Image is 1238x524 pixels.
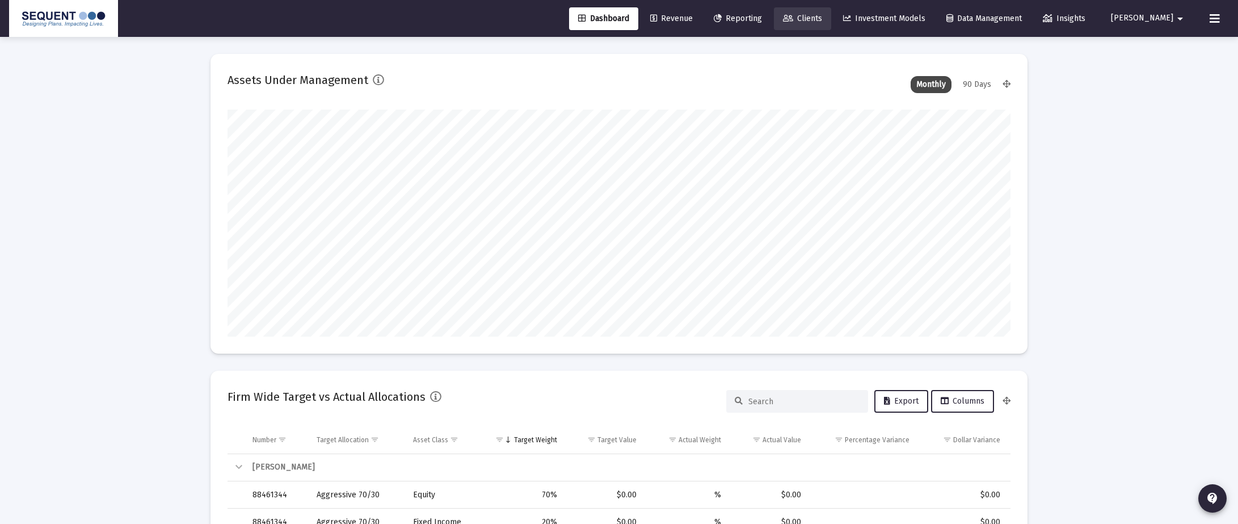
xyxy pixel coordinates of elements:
a: Investment Models [834,7,934,30]
span: Export [884,396,919,406]
span: Data Management [946,14,1022,23]
h2: Assets Under Management [228,71,368,89]
td: Column Dollar Variance [917,426,1010,454]
span: Show filter options for column 'Dollar Variance' [943,435,951,444]
td: Column Actual Value [729,426,809,454]
div: Number [252,435,276,445]
mat-icon: contact_support [1206,492,1219,505]
input: Search [748,397,860,406]
div: Asset Class [413,435,448,445]
td: Aggressive 70/30 [309,481,405,509]
td: Column Number [245,426,309,454]
a: Insights [1034,7,1094,30]
div: Dollar Variance [953,435,1000,445]
span: Clients [783,14,822,23]
div: 70% [488,489,557,501]
span: Insights [1043,14,1085,23]
td: Collapse [228,454,245,481]
td: Column Target Value [565,426,645,454]
button: [PERSON_NAME] [1097,7,1201,30]
div: 90 Days [957,76,997,93]
span: Show filter options for column 'Target Weight' [495,435,504,444]
button: Export [874,390,928,413]
span: Show filter options for column 'Actual Weight' [668,435,677,444]
span: Columns [941,396,984,406]
a: Revenue [641,7,702,30]
td: Column Target Weight [480,426,565,454]
td: Column Percentage Variance [809,426,918,454]
span: Revenue [650,14,693,23]
span: Show filter options for column 'Percentage Variance' [835,435,843,444]
span: Show filter options for column 'Target Allocation' [370,435,379,444]
div: $0.00 [925,489,1000,501]
a: Data Management [937,7,1031,30]
span: Show filter options for column 'Target Value' [587,435,596,444]
td: Column Target Allocation [309,426,405,454]
div: Target Value [597,435,637,445]
div: Target Allocation [317,435,369,445]
a: Clients [774,7,831,30]
td: Column Asset Class [405,426,480,454]
span: Show filter options for column 'Asset Class' [450,435,458,444]
div: Actual Weight [679,435,721,445]
td: Column Actual Weight [645,426,730,454]
span: Show filter options for column 'Actual Value' [752,435,761,444]
mat-icon: arrow_drop_down [1173,7,1187,30]
img: Dashboard [18,7,110,30]
div: [PERSON_NAME] [252,462,1000,473]
div: Actual Value [763,435,801,445]
div: Monthly [911,76,951,93]
div: $0.00 [573,489,637,501]
a: Reporting [705,7,771,30]
a: Dashboard [569,7,638,30]
div: $0.00 [737,489,801,501]
div: Percentage Variance [845,435,909,445]
span: Investment Models [843,14,925,23]
span: Show filter options for column 'Number' [278,435,287,444]
td: 88461344 [245,481,309,509]
span: Dashboard [578,14,629,23]
span: Reporting [714,14,762,23]
button: Columns [931,390,994,413]
h2: Firm Wide Target vs Actual Allocations [228,388,426,406]
span: [PERSON_NAME] [1111,14,1173,23]
div: Target Weight [514,435,557,445]
div: % [652,489,722,501]
td: Equity [405,481,480,509]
